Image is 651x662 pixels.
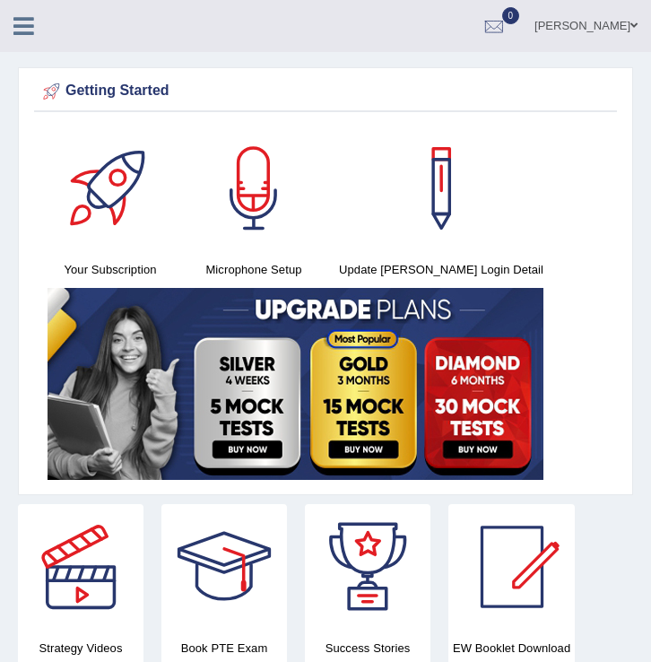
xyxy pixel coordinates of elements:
[448,639,575,658] h4: EW Booklet Download
[39,78,612,105] div: Getting Started
[18,639,143,658] h4: Strategy Videos
[334,260,548,279] h4: Update [PERSON_NAME] Login Detail
[48,260,173,279] h4: Your Subscription
[161,639,287,658] h4: Book PTE Exam
[191,260,317,279] h4: Microphone Setup
[48,288,543,480] img: small5.jpg
[305,639,430,658] h4: Success Stories
[502,7,520,24] span: 0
